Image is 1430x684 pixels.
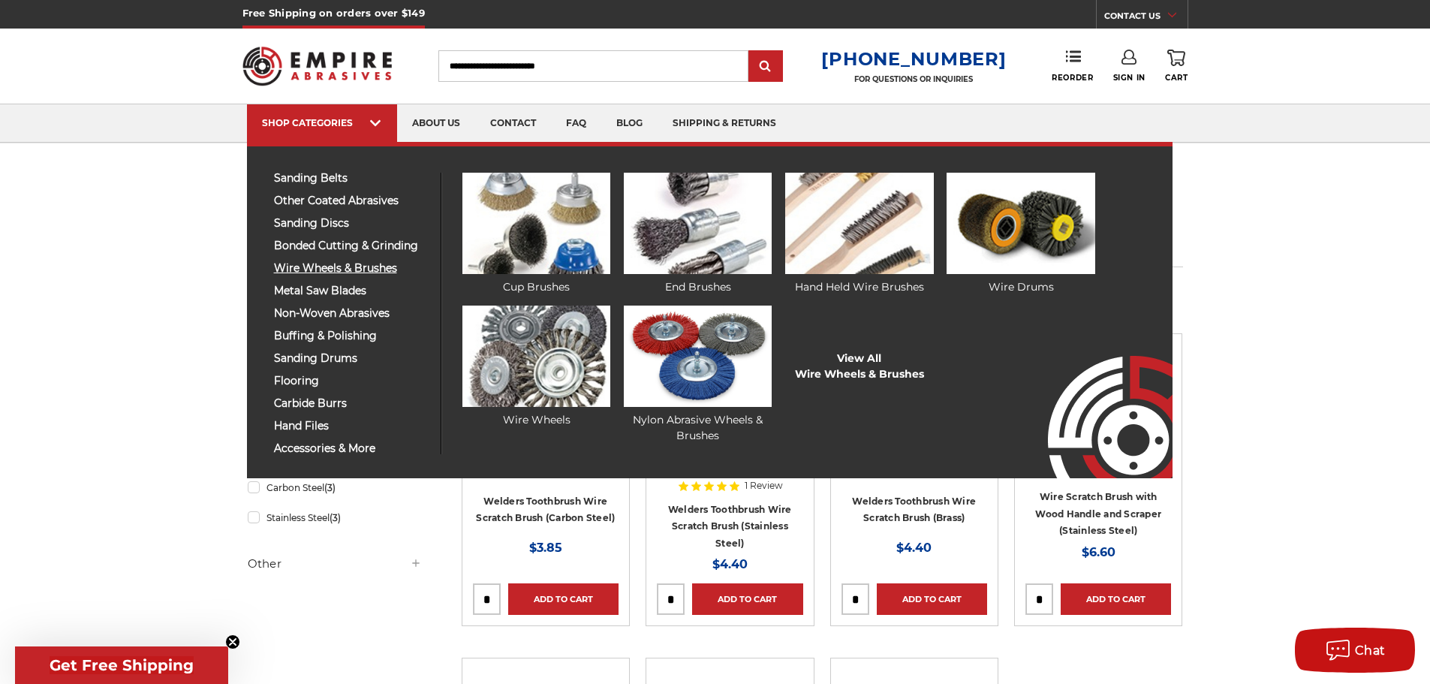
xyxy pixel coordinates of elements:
a: Add to Cart [1061,583,1171,615]
img: Empire Abrasives [242,37,393,95]
p: FOR QUESTIONS OR INQUIRIES [821,74,1006,84]
span: $6.60 [1082,545,1115,559]
a: shipping & returns [658,104,791,143]
span: bonded cutting & grinding [274,240,429,252]
a: faq [551,104,601,143]
span: Chat [1355,643,1386,658]
span: other coated abrasives [274,195,429,206]
img: Cup Brushes [462,173,610,274]
span: carbide burrs [274,398,429,409]
a: Reorder [1052,50,1093,82]
a: Cup Brushes [462,173,610,295]
a: Hand Held Wire Brushes [785,173,933,295]
span: hand files [274,420,429,432]
span: $4.40 [712,557,748,571]
span: Cart [1165,73,1188,83]
div: Get Free ShippingClose teaser [15,646,228,684]
button: Close teaser [225,634,240,649]
span: $3.85 [529,541,562,555]
img: End Brushes [624,173,772,274]
span: buffing & polishing [274,330,429,342]
a: contact [475,104,551,143]
button: Chat [1295,628,1415,673]
a: Wire Drums [947,173,1094,295]
img: Wire Wheels [462,306,610,407]
img: Nylon Abrasive Wheels & Brushes [624,306,772,407]
a: Carbon Steel [248,475,422,501]
span: Get Free Shipping [50,656,194,674]
h5: Other [248,555,422,573]
span: metal saw blades [274,285,429,297]
a: Add to Cart [692,583,802,615]
span: sanding discs [274,218,429,229]
a: Cart [1165,50,1188,83]
a: Add to Cart [508,583,619,615]
span: (3) [330,512,341,523]
span: $4.40 [896,541,932,555]
a: Welders Toothbrush Wire Scratch Brush (Stainless Steel) [668,504,792,549]
span: non-woven abrasives [274,308,429,319]
a: Nylon Abrasive Wheels & Brushes [624,306,772,444]
a: blog [601,104,658,143]
a: View AllWire Wheels & Brushes [795,351,924,382]
span: sanding belts [274,173,429,184]
img: Empire Abrasives Logo Image [1021,312,1173,478]
img: Hand Held Wire Brushes [785,173,933,274]
span: (3) [324,482,336,493]
a: about us [397,104,475,143]
img: Wire Drums [947,173,1094,274]
a: Add to Cart [877,583,987,615]
a: Wire Wheels [462,306,610,428]
span: accessories & more [274,443,429,454]
span: sanding drums [274,353,429,364]
a: Stainless Steel [248,505,422,531]
span: Sign In [1113,73,1146,83]
span: Reorder [1052,73,1093,83]
a: CONTACT US [1104,8,1188,29]
div: SHOP CATEGORIES [262,117,382,128]
a: [PHONE_NUMBER] [821,48,1006,70]
span: wire wheels & brushes [274,263,429,274]
a: End Brushes [624,173,772,295]
span: flooring [274,375,429,387]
